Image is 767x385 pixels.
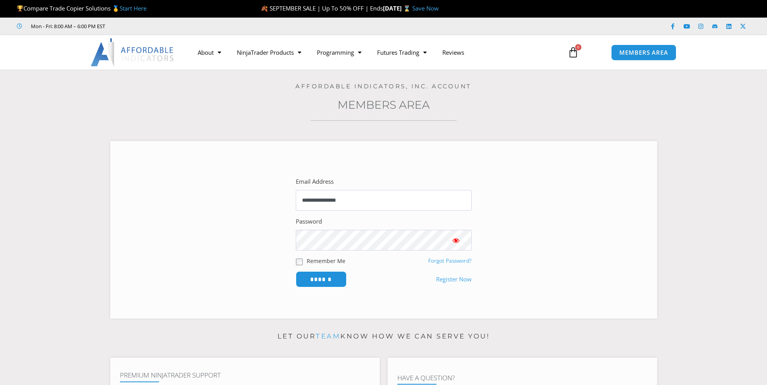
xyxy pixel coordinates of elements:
[110,330,657,343] p: Let our know how we can serve you!
[556,41,590,64] a: 0
[440,230,472,251] button: Show password
[412,4,439,12] a: Save Now
[619,50,668,56] span: MEMBERS AREA
[190,43,559,61] nav: Menu
[338,98,430,111] a: Members Area
[190,43,229,61] a: About
[116,22,233,30] iframe: Customer reviews powered by Trustpilot
[316,332,340,340] a: team
[611,45,676,61] a: MEMBERS AREA
[229,43,309,61] a: NinjaTrader Products
[436,274,472,285] a: Register Now
[575,44,581,50] span: 0
[29,21,105,31] span: Mon - Fri: 8:00 AM – 6:00 PM EST
[295,82,472,90] a: Affordable Indicators, Inc. Account
[296,176,334,187] label: Email Address
[434,43,472,61] a: Reviews
[307,257,345,265] label: Remember Me
[296,216,322,227] label: Password
[309,43,369,61] a: Programming
[91,38,175,66] img: LogoAI | Affordable Indicators – NinjaTrader
[261,4,383,12] span: 🍂 SEPTEMBER SALE | Up To 50% OFF | Ends
[428,257,472,264] a: Forgot Password?
[17,5,23,11] img: 🏆
[120,4,147,12] a: Start Here
[120,371,370,379] h4: Premium NinjaTrader Support
[383,4,412,12] strong: [DATE] ⌛
[17,4,147,12] span: Compare Trade Copier Solutions 🥇
[369,43,434,61] a: Futures Trading
[397,374,647,382] h4: Have A Question?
